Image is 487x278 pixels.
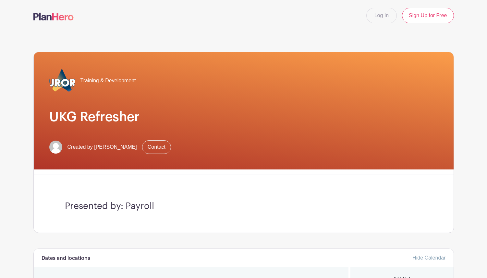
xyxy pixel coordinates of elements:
[49,141,62,154] img: default-ce2991bfa6775e67f084385cd625a349d9dcbb7a52a09fb2fda1e96e2d18dcdb.png
[49,109,438,125] h1: UKG Refresher
[412,255,445,261] a: Hide Calendar
[65,201,422,212] h3: Presented by: Payroll
[67,143,137,151] span: Created by [PERSON_NAME]
[33,13,74,20] img: logo-507f7623f17ff9eddc593b1ce0a138ce2505c220e1c5a4e2b4648c50719b7d32.svg
[49,68,75,94] img: 2023_COA_Horiz_Logo_PMS_BlueStroke%204.png
[366,8,397,23] a: Log In
[142,140,171,154] a: Contact
[80,77,136,85] span: Training & Development
[402,8,454,23] a: Sign Up for Free
[42,255,90,261] h6: Dates and locations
